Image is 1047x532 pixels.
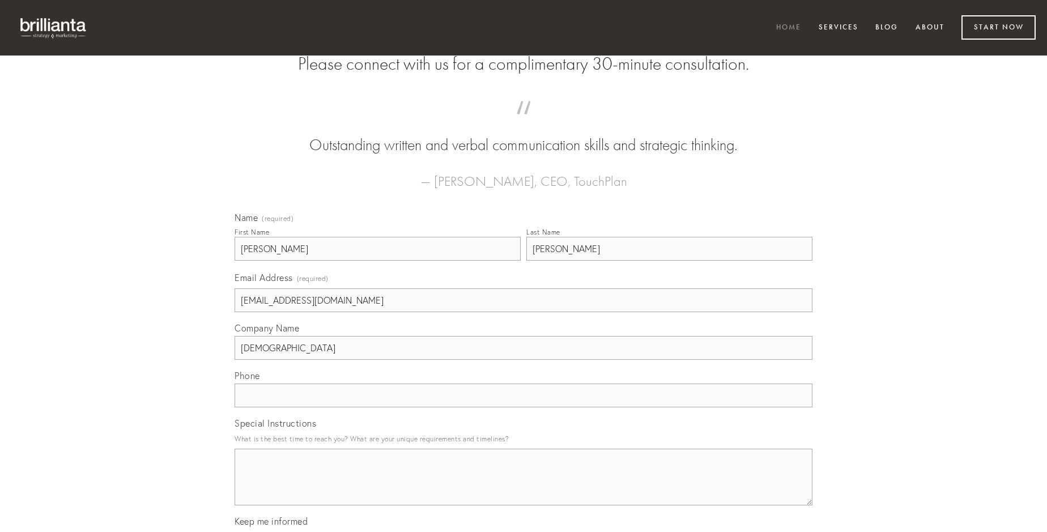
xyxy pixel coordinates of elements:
a: About [908,19,952,37]
span: (required) [297,271,329,286]
span: Email Address [235,272,293,283]
h2: Please connect with us for a complimentary 30-minute consultation. [235,53,812,75]
a: Start Now [961,15,1036,40]
span: “ [253,112,794,134]
figcaption: — [PERSON_NAME], CEO, TouchPlan [253,156,794,193]
p: What is the best time to reach you? What are your unique requirements and timelines? [235,431,812,446]
span: Keep me informed [235,516,308,527]
a: Blog [868,19,905,37]
span: Special Instructions [235,418,316,429]
blockquote: Outstanding written and verbal communication skills and strategic thinking. [253,112,794,156]
span: Phone [235,370,260,381]
div: First Name [235,228,269,236]
span: (required) [262,215,293,222]
div: Last Name [526,228,560,236]
span: Name [235,212,258,223]
img: brillianta - research, strategy, marketing [11,11,96,44]
span: Company Name [235,322,299,334]
a: Services [811,19,866,37]
a: Home [769,19,808,37]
